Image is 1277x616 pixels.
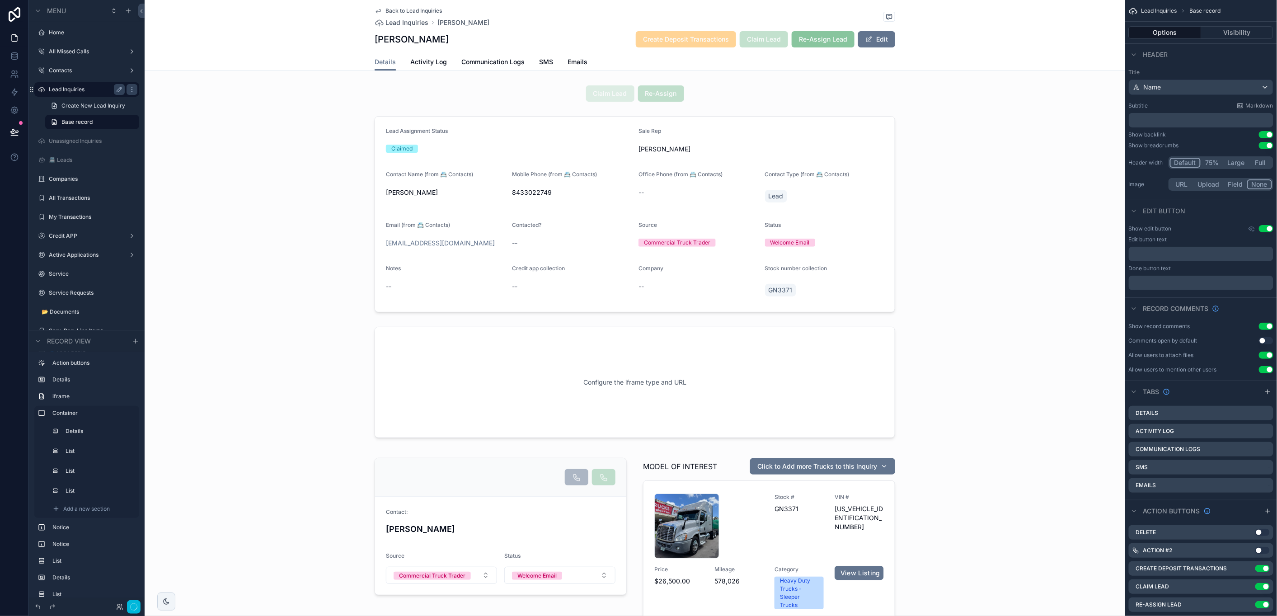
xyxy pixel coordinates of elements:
[410,54,447,72] a: Activity Log
[49,67,121,74] label: Contacts
[66,447,130,455] label: List
[1136,601,1182,608] label: Re-Assign Lead
[1202,26,1274,39] button: Visibility
[1136,428,1174,435] label: Activity Log
[1143,304,1209,313] span: Record comments
[1129,265,1171,272] label: Done button text
[52,359,132,367] label: Action buttons
[42,308,134,315] label: 📂 Documents
[49,289,134,296] label: Service Requests
[1129,102,1148,109] label: Subtitle
[49,86,121,93] label: Lead Inquiries
[385,18,428,27] span: Lead Inquiries
[66,467,130,475] label: List
[1129,80,1273,95] button: Name
[52,541,132,548] label: Notice
[1136,409,1159,417] label: Details
[49,29,134,36] label: Home
[1129,69,1273,76] label: Title
[1129,26,1202,39] button: Options
[49,327,134,334] label: Serv. Req. Line Items
[52,591,132,598] label: List
[1136,529,1156,536] label: Delete
[1144,83,1161,92] span: Name
[1224,158,1249,168] button: Large
[29,352,145,598] div: scrollable content
[49,232,121,240] label: Credit APP
[1129,276,1273,290] div: scrollable content
[49,194,134,202] label: All Transactions
[1194,179,1224,189] button: Upload
[1143,507,1200,516] span: Action buttons
[385,7,442,14] span: Back to Lead Inquiries
[49,48,121,55] label: All Missed Calls
[52,557,132,564] label: List
[1129,225,1172,232] label: Show edit button
[49,156,134,164] label: 📇 Leads
[1136,565,1227,572] label: Create Deposit Transactions
[1201,158,1224,168] button: 75%
[49,175,134,183] label: Companies
[1143,50,1168,59] span: Header
[1246,102,1273,109] span: Markdown
[1143,387,1160,396] span: Tabs
[375,57,396,66] span: Details
[1143,547,1173,554] label: Action #2
[1170,179,1194,189] button: URL
[61,118,93,126] span: Base record
[63,505,110,513] span: Add a new section
[1141,7,1177,14] span: Lead Inquiries
[1136,446,1201,453] label: Communication Logs
[1136,464,1148,471] label: SMS
[410,57,447,66] span: Activity Log
[461,57,525,66] span: Communication Logs
[1129,236,1167,243] label: Edit button text
[45,115,139,129] a: Base record
[49,270,134,277] label: Service
[375,7,442,14] a: Back to Lead Inquiries
[1129,337,1197,344] div: Comments open by default
[49,251,121,259] label: Active Applications
[66,428,130,435] label: Details
[539,57,553,66] span: SMS
[437,18,489,27] a: [PERSON_NAME]
[1136,482,1156,489] label: Emails
[52,574,132,581] label: Details
[375,18,428,27] a: Lead Inquiries
[1129,142,1179,149] div: Show breadcrumbs
[47,6,66,15] span: Menu
[375,54,396,71] a: Details
[568,54,587,72] a: Emails
[49,137,134,145] a: Unassigned Inquiries
[45,99,139,113] a: Create New Lead Inquiry
[61,102,125,109] span: Create New Lead Inquiry
[1129,366,1217,373] div: Allow users to mention other users
[1190,7,1221,14] span: Base record
[1129,247,1273,261] div: scrollable content
[1249,158,1272,168] button: Full
[52,393,132,400] label: iframe
[1129,352,1194,359] div: Allow users to attach files
[1129,113,1273,127] div: scrollable content
[858,31,895,47] button: Edit
[47,336,91,345] span: Record view
[1224,179,1248,189] button: Field
[1237,102,1273,109] a: Markdown
[52,409,132,417] label: Container
[568,57,587,66] span: Emails
[1136,583,1169,590] label: Claim Lead
[49,213,134,221] label: My Transactions
[52,524,132,531] label: Notice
